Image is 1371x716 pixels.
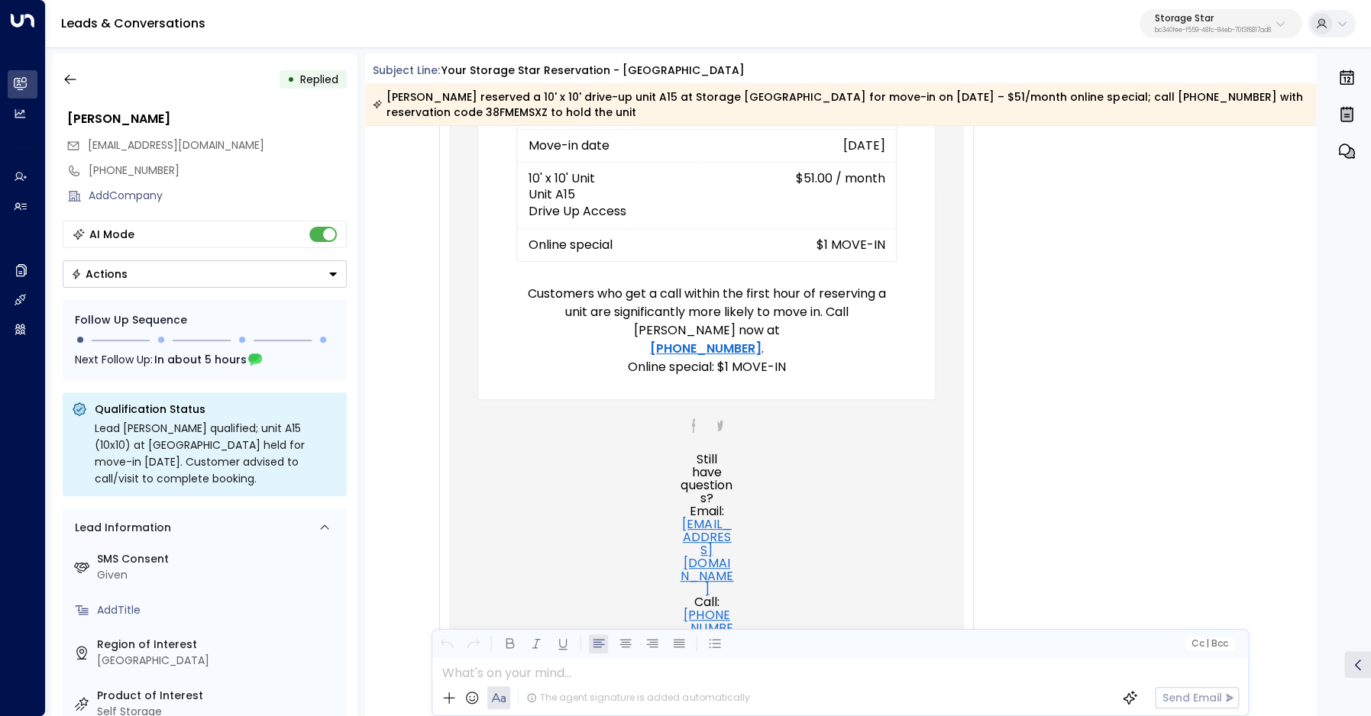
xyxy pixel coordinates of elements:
[1185,637,1234,651] button: Cc|Bcc
[75,312,335,328] div: Follow Up Sequence
[642,240,884,250] div: $1 MOVE-IN
[689,505,724,518] span: Email:
[687,415,699,435] img: Facebook
[71,267,128,281] div: Actions
[650,340,761,358] a: [PHONE_NUMBER]
[63,260,347,288] div: Button group with a nested menu
[1155,14,1271,23] p: Storage Star
[61,15,205,32] a: Leads & Conversations
[97,551,341,567] label: SMS Consent
[441,63,745,79] div: Your Storage Star Reservation - [GEOGRAPHIC_DATA]
[97,653,341,669] div: [GEOGRAPHIC_DATA]
[756,174,884,183] div: $51.00 / month
[154,351,247,368] span: In about 5 hours
[1155,27,1271,34] p: bc340fee-f559-48fc-84eb-70f3f6817ad8
[89,227,134,242] div: AI Mode
[97,688,341,704] label: Product of Interest
[89,188,347,204] div: AddCompany
[680,453,733,505] span: Still have questions?
[694,595,719,608] span: Call:
[526,691,749,705] div: The agent signature is added automatically
[95,402,338,417] p: Qualification Status
[300,72,338,87] span: Replied
[642,141,884,150] div: [DATE]
[680,608,733,647] a: [PHONE_NUMBER]
[70,520,171,536] div: Lead Information
[97,637,341,653] label: Region of Interest
[516,358,897,376] p: Online special: $1 MOVE-IN
[63,260,347,288] button: Actions
[373,89,1308,120] div: [PERSON_NAME] reserved a 10' x 10' drive-up unit A15 at Storage [GEOGRAPHIC_DATA] for move-in on ...
[373,63,440,78] span: Subject Line:
[88,137,264,153] span: Bankschar013@gmail.com
[67,110,347,128] div: [PERSON_NAME]
[437,634,456,653] button: Undo
[1206,638,1209,649] span: |
[75,351,335,368] div: Next Follow Up:
[97,567,341,583] div: Given
[680,518,733,595] a: [EMAIL_ADDRESS][DOMAIN_NAME]
[529,206,733,217] div: Drive Up Access
[1140,9,1301,38] button: Storage Starbc340fee-f559-48fc-84eb-70f3f6817ad8
[529,141,619,150] div: Move-in date
[1192,638,1228,649] span: Cc Bcc
[287,66,295,93] div: •
[88,137,264,153] span: [EMAIL_ADDRESS][DOMAIN_NAME]
[714,415,726,435] img: Twitter
[529,174,733,183] div: 10' x 10' Unit
[529,189,733,200] div: Unit A15
[516,285,897,358] p: Customers who get a call within the first hour of reserving a unit are significantly more likely ...
[97,602,341,618] div: AddTitle
[464,634,483,653] button: Redo
[529,240,619,250] div: Online special
[95,420,338,487] div: Lead [PERSON_NAME] qualified; unit A15 (10x10) at [GEOGRAPHIC_DATA] held for move-in [DATE]. Cust...
[89,163,347,179] div: [PHONE_NUMBER]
